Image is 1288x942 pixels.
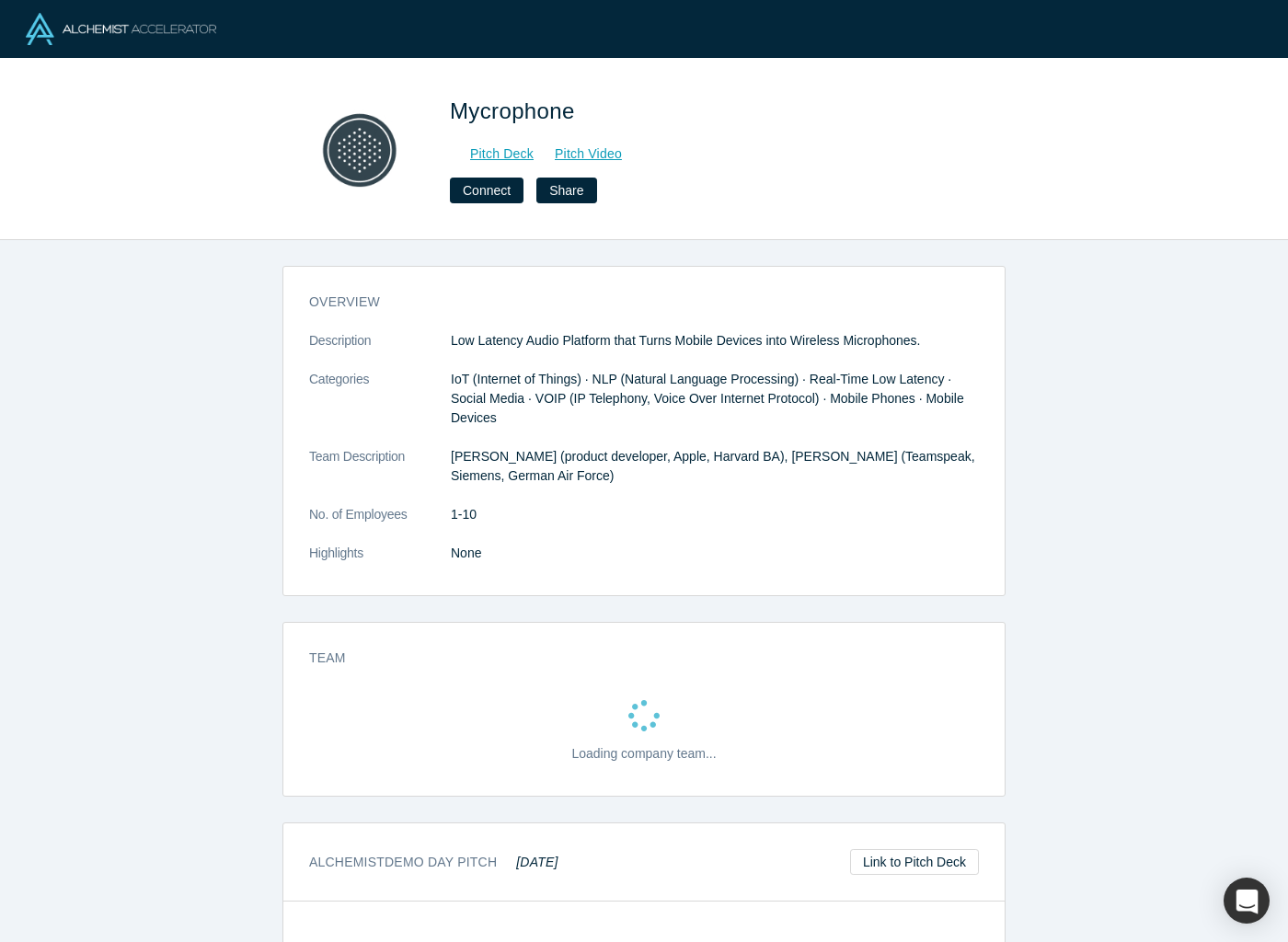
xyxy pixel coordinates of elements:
span: Mycrophone [450,98,581,123]
button: Share [536,178,596,203]
p: Low Latency Audio Platform that Turns Mobile Devices into Wireless Microphones. [451,331,979,350]
span: IoT (Internet of Things) · NLP (Natural Language Processing) · Real-Time Low Latency · Social Med... [451,372,964,425]
dt: Description [309,331,451,370]
h3: Alchemist Demo Day Pitch [309,853,558,872]
a: Pitch Video [535,144,623,165]
button: Connect [450,178,523,203]
dt: Team Description [309,447,451,505]
img: Mycrophone's Logo [295,85,424,213]
em: [DATE] [516,855,558,869]
h3: Team [309,649,953,668]
p: Loading company team... [571,744,716,764]
h3: overview [309,293,953,312]
dt: Categories [309,370,451,447]
a: Link to Pitch Deck [850,849,979,875]
img: Alchemist Logo [26,13,216,45]
a: Pitch Deck [450,144,535,165]
dd: 1-10 [451,505,979,524]
p: [PERSON_NAME] (product developer, Apple, Harvard BA), [PERSON_NAME] (Teamspeak, Siemens, German A... [451,447,979,486]
p: None [451,544,979,563]
dt: No. of Employees [309,505,451,544]
dt: Highlights [309,544,451,582]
